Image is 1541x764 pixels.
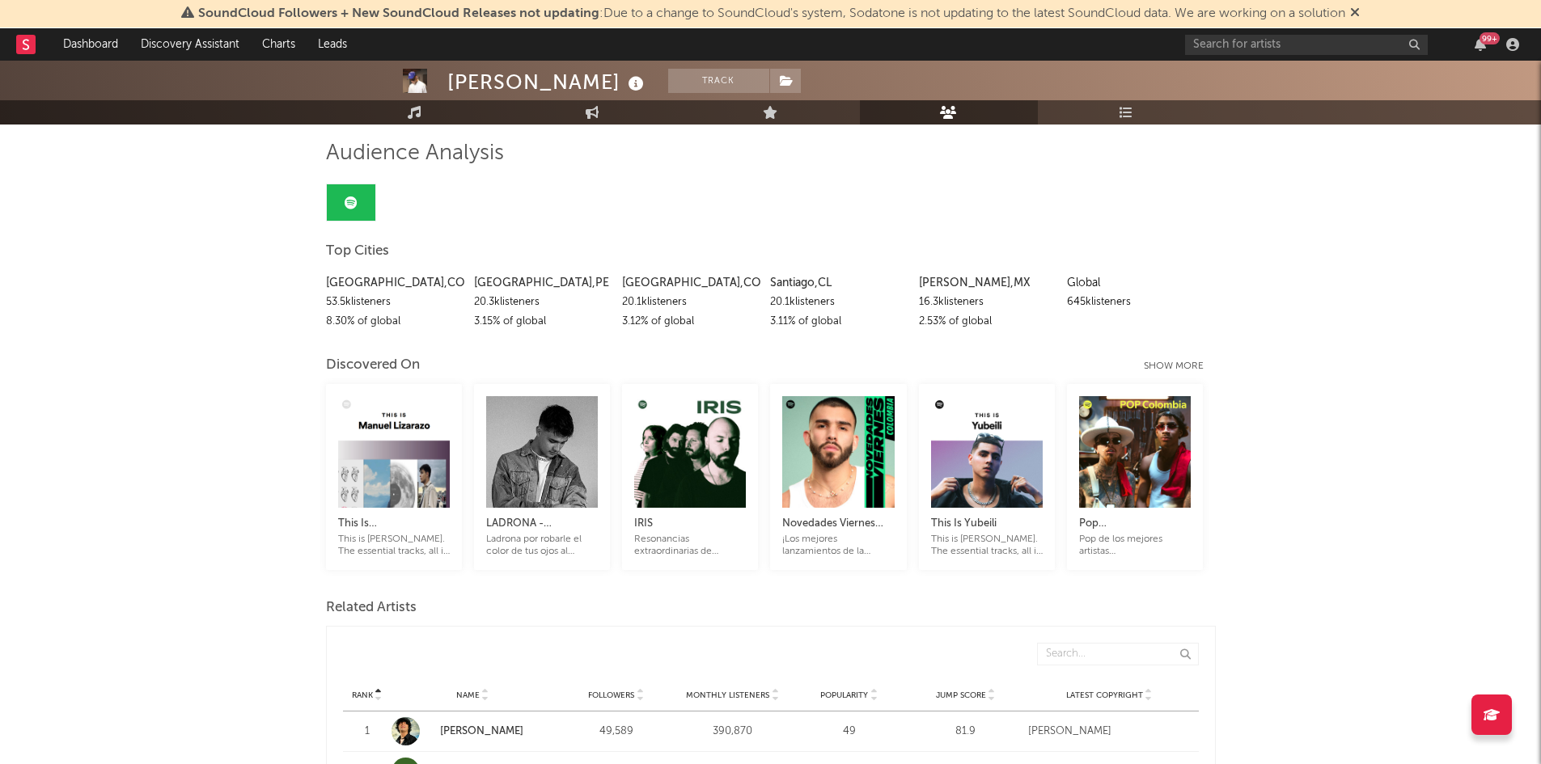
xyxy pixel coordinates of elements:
span: Dismiss [1350,7,1360,20]
span: Top Cities [326,242,389,261]
span: Jump Score [936,690,986,700]
div: 81.9 [912,724,1020,740]
div: 3.15 % of global [474,312,610,331]
div: 3.12 % of global [622,312,758,331]
span: Related Artists [326,598,417,618]
span: Popularity [820,690,868,700]
div: [GEOGRAPHIC_DATA] , CO [622,273,758,293]
div: Resonancias extraordinarias de luminiscencia inclasificable. Con Oh'laville y Fer [PERSON_NAME] e... [634,534,746,558]
span: : Due to a change to SoundCloud's system, Sodatone is not updating to the latest SoundCloud data.... [198,7,1345,20]
div: [PERSON_NAME] , MX [919,273,1055,293]
a: LADRONA - [PERSON_NAME]Ladrona por robarle el color de tus ojos al atardecer por quitarle brillo ... [486,498,598,558]
div: 20.1k listeners [622,293,758,312]
a: Dashboard [52,28,129,61]
span: Latest Copyright [1066,690,1143,700]
a: This Is [PERSON_NAME]This is [PERSON_NAME]. The essential tracks, all in one playlist. [338,498,450,558]
a: Discovery Assistant [129,28,251,61]
div: [GEOGRAPHIC_DATA] , PE [474,273,610,293]
button: 99+ [1475,38,1486,51]
button: Track [668,69,769,93]
div: 8.30 % of global [326,312,462,331]
div: This is [PERSON_NAME]. The essential tracks, all in one playlist. [338,534,450,558]
a: [PERSON_NAME] [440,726,523,737]
div: 49,589 [562,724,671,740]
a: [PERSON_NAME] [392,717,554,745]
div: Global [1067,273,1203,293]
div: Novedades Viernes [GEOGRAPHIC_DATA] [782,514,894,534]
div: [PERSON_NAME] [1028,724,1191,740]
div: 2.53 % of global [919,312,1055,331]
a: IRISResonancias extraordinarias de luminiscencia inclasificable. Con Oh'laville y Fer [PERSON_NAM... [634,498,746,558]
div: Show more [1144,357,1216,376]
div: Discovered On [326,356,420,375]
div: 53.5k listeners [326,293,462,312]
div: 20.1k listeners [770,293,906,312]
div: 645k listeners [1067,293,1203,312]
input: Search... [1037,643,1199,665]
div: 1 [351,724,383,740]
div: IRIS [634,514,746,534]
div: [GEOGRAPHIC_DATA] , CO [326,273,462,293]
div: Ladrona por robarle el color de tus ojos al atardecer por quitarle brillo a [PERSON_NAME] y poner... [486,534,598,558]
div: Pop [GEOGRAPHIC_DATA] [1079,514,1191,534]
a: Pop [GEOGRAPHIC_DATA]Pop de los mejores artistas [DEMOGRAPHIC_DATA]. ¡[PERSON_NAME] play! Foto: N... [1079,498,1191,558]
a: Novedades Viernes [GEOGRAPHIC_DATA]¡Los mejores lanzamientos de la semana con [PERSON_NAME], Ysa ... [782,498,894,558]
div: 3.11 % of global [770,312,906,331]
div: ¡Los mejores lanzamientos de la semana con [PERSON_NAME], Ysa C, [PERSON_NAME] y más! [782,534,894,558]
input: Search for artists [1185,35,1428,55]
div: 20.3k listeners [474,293,610,312]
span: Rank [352,690,373,700]
a: This Is YubeiliThis is [PERSON_NAME]. The essential tracks, all in one playlist. [931,498,1043,558]
span: Name [456,690,480,700]
div: Santiago , CL [770,273,906,293]
div: 49 [795,724,904,740]
div: 16.3k listeners [919,293,1055,312]
div: This Is [PERSON_NAME] [338,514,450,534]
div: Pop de los mejores artistas [DEMOGRAPHIC_DATA]. ¡[PERSON_NAME] play! Foto: Nanpa Básico & DFZM [1079,534,1191,558]
div: [PERSON_NAME] [447,69,648,95]
span: Followers [588,690,634,700]
span: Monthly Listeners [686,690,769,700]
div: This Is Yubeili [931,514,1043,534]
div: 99 + [1480,32,1500,44]
div: This is [PERSON_NAME]. The essential tracks, all in one playlist. [931,534,1043,558]
span: Audience Analysis [326,144,504,163]
a: Charts [251,28,307,61]
span: SoundCloud Followers + New SoundCloud Releases not updating [198,7,599,20]
a: Leads [307,28,358,61]
div: 390,870 [679,724,787,740]
div: LADRONA - [PERSON_NAME] [486,514,598,534]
